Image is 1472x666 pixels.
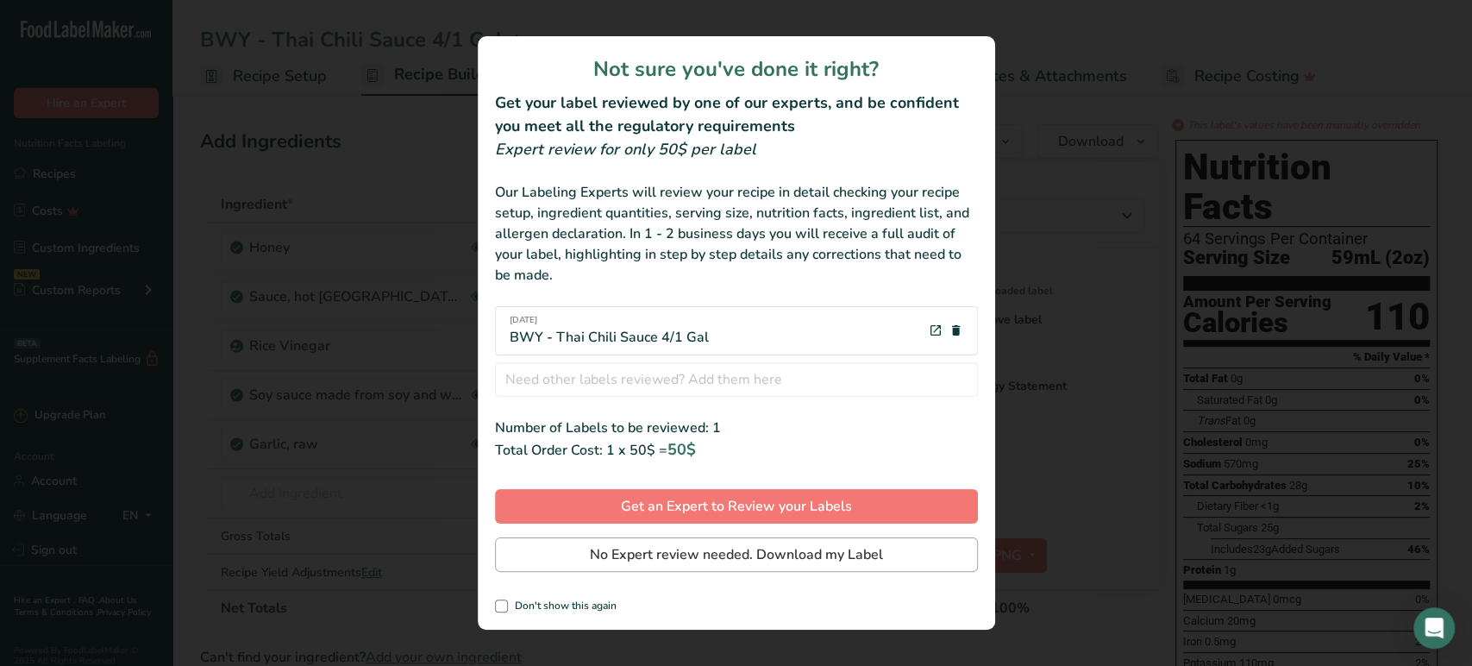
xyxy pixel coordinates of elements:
[1413,607,1455,649] div: Open Intercom Messenger
[508,600,617,613] span: Don't show this again
[495,53,978,85] h1: Not sure you've done it right?
[495,362,978,397] input: Need other labels reviewed? Add them here
[510,314,709,327] span: [DATE]
[621,496,852,517] span: Get an Expert to Review your Labels
[495,138,978,161] div: Expert review for only 50$ per label
[495,182,978,286] div: Our Labeling Experts will review your recipe in detail checking your recipe setup, ingredient qua...
[495,537,978,572] button: No Expert review needed. Download my Label
[495,91,978,138] h2: Get your label reviewed by one of our experts, and be confident you meet all the regulatory requi...
[590,544,883,565] span: No Expert review needed. Download my Label
[495,489,978,524] button: Get an Expert to Review your Labels
[495,418,978,438] div: Number of Labels to be reviewed: 1
[510,314,709,348] div: BWY - Thai Chili Sauce 4/1 Gal
[495,438,978,462] div: Total Order Cost: 1 x 50$ =
[667,439,696,460] span: 50$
